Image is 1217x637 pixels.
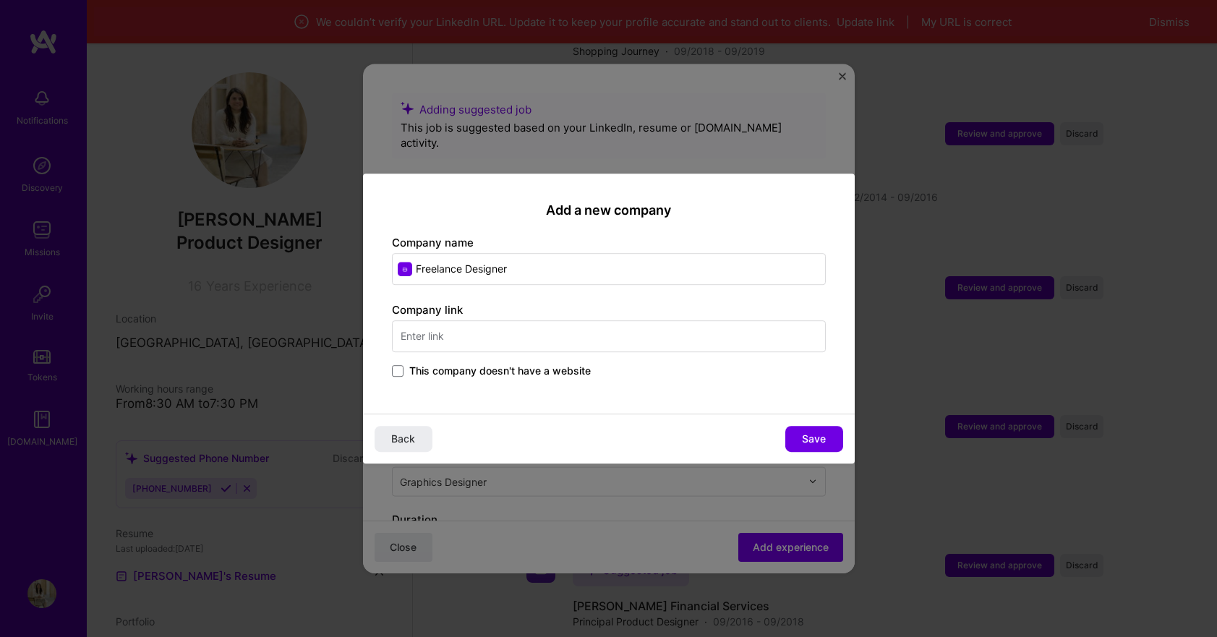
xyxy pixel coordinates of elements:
span: This company doesn't have a website [409,364,591,378]
span: Save [802,432,826,446]
button: Save [785,426,843,452]
label: Company name [392,236,474,249]
button: Back [375,426,432,452]
input: Enter name [392,253,826,285]
span: Back [391,432,415,446]
label: Company link [392,303,463,317]
h2: Add a new company [392,202,826,218]
input: Enter link [392,320,826,352]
